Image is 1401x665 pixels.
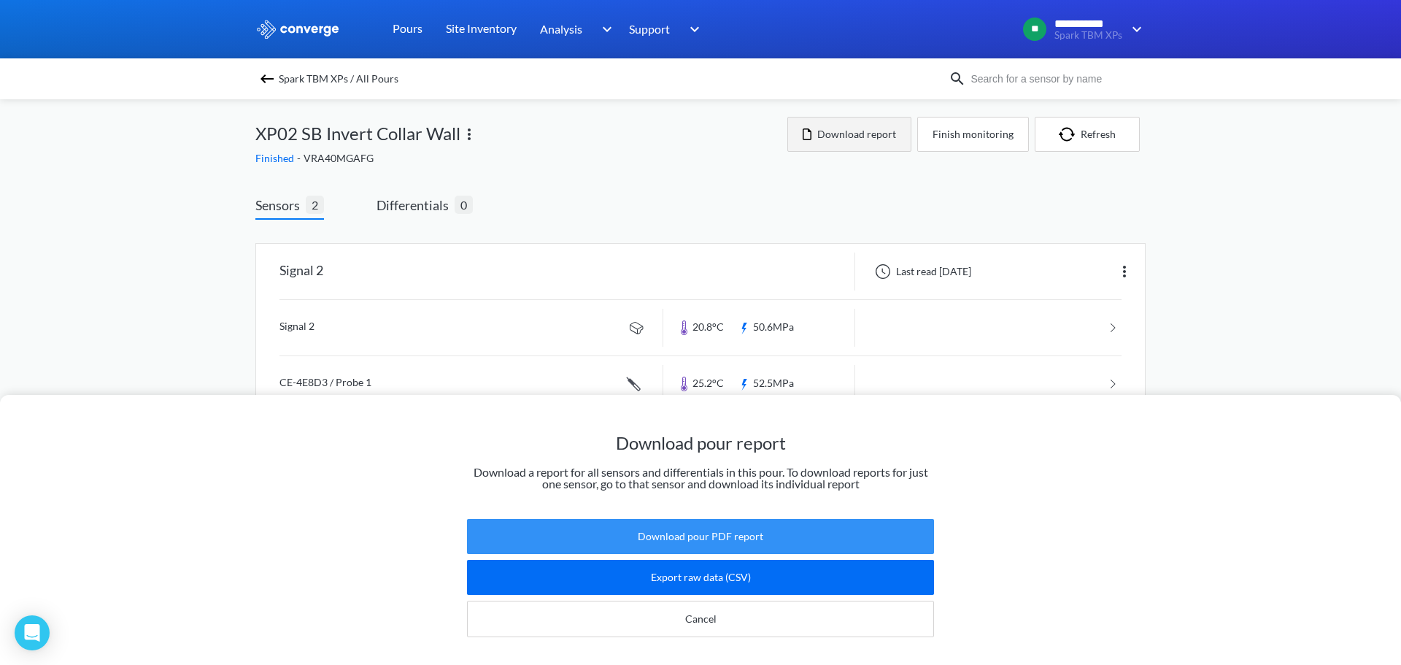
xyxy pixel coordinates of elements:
[467,560,934,595] button: Export raw data (CSV)
[540,20,582,38] span: Analysis
[680,20,703,38] img: downArrow.svg
[949,70,966,88] img: icon-search.svg
[1122,20,1146,38] img: downArrow.svg
[966,71,1143,87] input: Search for a sensor by name
[1054,30,1122,41] span: Spark TBM XPs
[629,20,670,38] span: Support
[15,615,50,650] div: Open Intercom Messenger
[467,519,934,554] button: Download pour PDF report
[279,69,398,89] span: Spark TBM XPs / All Pours
[467,431,934,455] h1: Download pour report
[467,601,934,637] button: Cancel
[467,466,934,490] p: Download a report for all sensors and differentials in this pour. To download reports for just on...
[593,20,616,38] img: downArrow.svg
[258,70,276,88] img: backspace.svg
[255,20,340,39] img: logo_ewhite.svg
